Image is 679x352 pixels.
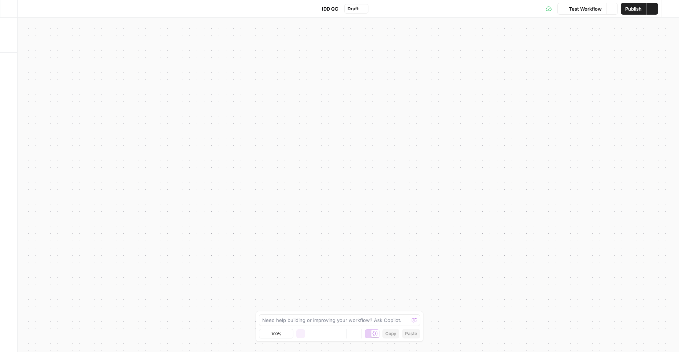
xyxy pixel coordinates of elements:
button: Draft [344,4,368,14]
span: Copy [385,330,396,337]
span: Draft [348,5,359,12]
button: Publish [621,3,646,15]
span: IDD QC [322,5,338,12]
button: Paste [402,329,420,338]
span: 100% [271,331,281,337]
button: Copy [382,329,399,338]
button: IDD QC [311,3,343,15]
span: Publish [625,5,642,12]
span: Paste [405,330,417,337]
span: Test Workflow [569,5,602,12]
button: Test Workflow [557,3,606,15]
